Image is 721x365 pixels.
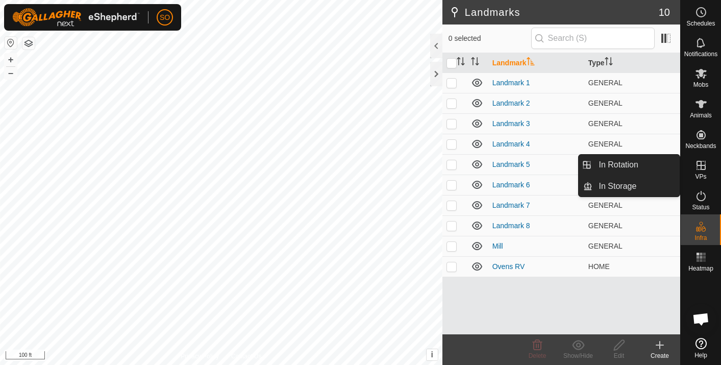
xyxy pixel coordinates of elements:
[599,180,637,192] span: In Storage
[692,204,709,210] span: Status
[431,350,433,359] span: i
[492,79,530,87] a: Landmark 1
[527,59,535,67] p-sorticon: Activate to sort
[599,351,639,360] div: Edit
[588,119,623,128] span: GENERAL
[492,201,530,209] a: Landmark 7
[588,242,623,250] span: GENERAL
[492,140,530,148] a: Landmark 4
[639,351,680,360] div: Create
[449,33,531,44] span: 0 selected
[588,99,623,107] span: GENERAL
[599,159,638,171] span: In Rotation
[659,5,670,20] span: 10
[492,181,530,189] a: Landmark 6
[22,37,35,50] button: Map Layers
[588,201,623,209] span: GENERAL
[686,304,716,334] div: Open chat
[579,155,680,175] li: In Rotation
[231,352,261,361] a: Contact Us
[492,222,530,230] a: Landmark 8
[531,28,655,49] input: Search (S)
[492,119,530,128] a: Landmark 3
[12,8,140,27] img: Gallagher Logo
[588,140,623,148] span: GENERAL
[427,349,438,360] button: i
[181,352,219,361] a: Privacy Policy
[5,54,17,66] button: +
[160,12,170,23] span: SO
[5,67,17,79] button: –
[686,20,715,27] span: Schedules
[688,265,713,272] span: Heatmap
[693,82,708,88] span: Mobs
[684,51,717,57] span: Notifications
[449,6,659,18] h2: Landmarks
[529,352,546,359] span: Delete
[593,176,680,197] a: In Storage
[5,37,17,49] button: Reset Map
[492,99,530,107] a: Landmark 2
[685,143,716,149] span: Neckbands
[695,174,706,180] span: VPs
[488,53,584,73] th: Landmark
[588,262,610,271] span: HOME
[690,112,712,118] span: Animals
[694,352,707,358] span: Help
[579,176,680,197] li: In Storage
[593,155,680,175] a: In Rotation
[471,59,479,67] p-sorticon: Activate to sort
[605,59,613,67] p-sorticon: Activate to sort
[492,262,525,271] a: Ovens RV
[558,351,599,360] div: Show/Hide
[492,160,530,168] a: Landmark 5
[694,235,707,241] span: Infra
[588,222,623,230] span: GENERAL
[584,53,680,73] th: Type
[681,334,721,362] a: Help
[457,59,465,67] p-sorticon: Activate to sort
[492,242,503,250] a: Mill
[588,79,623,87] span: GENERAL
